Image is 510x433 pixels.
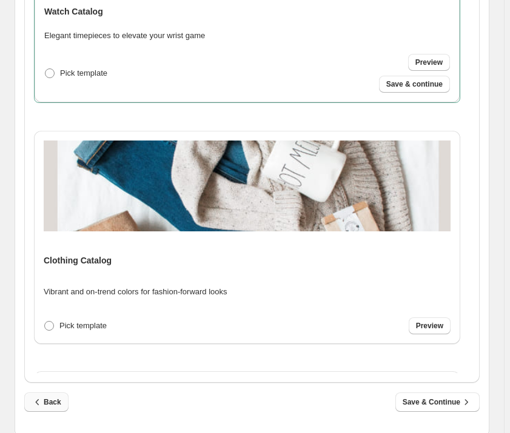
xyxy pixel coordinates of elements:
span: Pick template [60,68,107,78]
span: Pick template [59,321,107,330]
h4: Watch Catalog [44,5,103,18]
p: Vibrant and on-trend colors for fashion-forward looks [44,286,227,298]
a: Preview [409,317,451,334]
span: Save & continue [386,79,443,89]
p: Elegant timepieces to elevate your wrist game [44,30,205,42]
button: Save & Continue [395,392,480,412]
span: Back [32,396,61,408]
button: Back [24,392,69,412]
h4: Clothing Catalog [44,254,112,266]
button: Save & continue [379,76,450,93]
span: Preview [416,321,443,331]
span: Save & Continue [403,396,472,408]
a: Preview [408,54,450,71]
span: Preview [415,58,443,67]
